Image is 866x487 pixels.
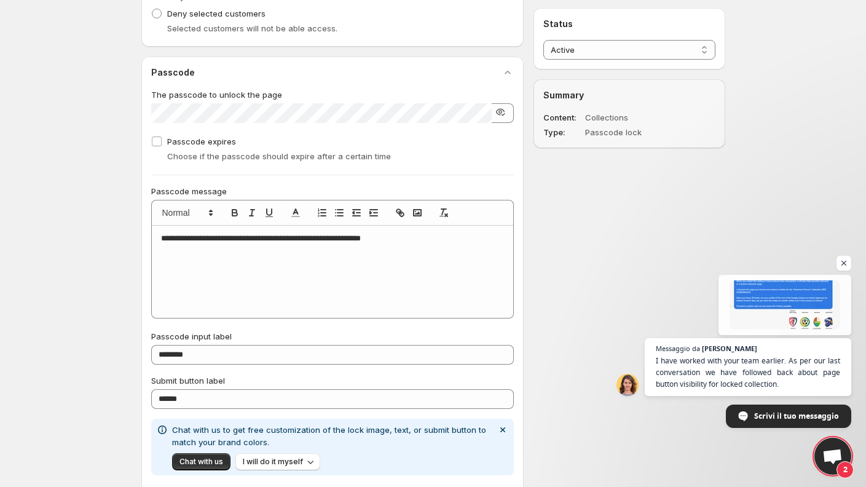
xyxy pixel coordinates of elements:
button: Chat with us [172,453,230,470]
span: 2 [836,461,854,478]
span: I have worked with your team earlier. As per our last conversation we have followed back about pa... [656,355,840,390]
span: Chat with us [179,457,223,467]
span: The passcode to unlock the page [151,90,282,100]
p: Passcode message [151,185,514,197]
span: [PERSON_NAME] [702,345,757,352]
span: Scrivi il tuo messaggio [754,405,839,427]
span: Passcode input label [151,331,232,341]
a: Open chat [814,438,851,475]
button: Dismiss notification [494,421,511,438]
h2: Passcode [151,66,195,79]
span: Deny selected customers [167,9,266,18]
span: Passcode expires [167,137,236,146]
span: Choose if the passcode should expire after a certain time [167,151,391,161]
dd: Passcode lock [585,126,680,138]
button: I will do it myself [235,453,320,470]
span: Submit button label [151,376,225,386]
dt: Type: [543,126,583,138]
span: I will do it myself [243,457,303,467]
dt: Content: [543,111,583,124]
h2: Status [543,18,715,30]
dd: Collections [585,111,680,124]
span: Messaggio da [656,345,700,352]
h2: Summary [543,89,715,101]
span: Selected customers will not be able access. [167,23,337,33]
span: Chat with us to get free customization of the lock image, text, or submit button to match your br... [172,425,486,447]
